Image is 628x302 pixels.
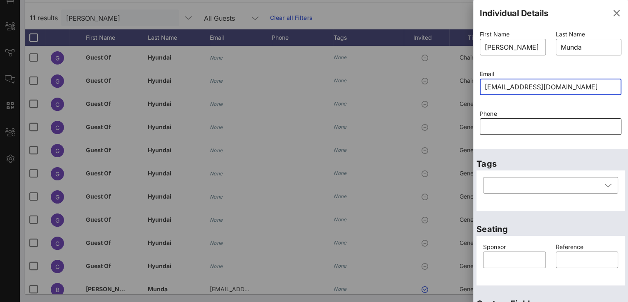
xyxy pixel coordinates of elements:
[483,242,546,252] p: Sponsor
[556,242,619,252] p: Reference
[480,70,621,79] p: Email
[476,223,625,236] p: Seating
[476,157,625,170] p: Tags
[480,109,621,118] p: Phone
[480,30,546,39] p: First Name
[556,30,622,39] p: Last Name
[480,7,548,19] div: Individual Details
